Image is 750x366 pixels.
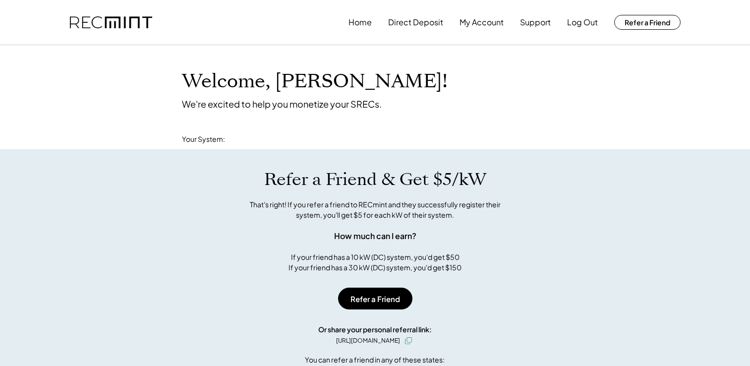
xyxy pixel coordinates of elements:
[182,70,448,93] h1: Welcome, [PERSON_NAME]!
[403,335,414,347] button: click to copy
[567,12,598,32] button: Log Out
[264,169,486,190] h1: Refer a Friend & Get $5/kW
[182,98,382,110] div: We're excited to help you monetize your SRECs.
[182,134,225,144] div: Your System:
[336,336,400,345] div: [URL][DOMAIN_NAME]
[520,12,551,32] button: Support
[334,230,416,242] div: How much can I earn?
[239,199,512,220] div: That's right! If you refer a friend to RECmint and they successfully register their system, you'l...
[388,12,443,32] button: Direct Deposit
[460,12,504,32] button: My Account
[70,16,152,29] img: recmint-logotype%403x.png
[288,252,462,273] div: If your friend has a 10 kW (DC) system, you'd get $50 If your friend has a 30 kW (DC) system, you...
[338,288,412,309] button: Refer a Friend
[318,324,432,335] div: Or share your personal referral link:
[614,15,681,30] button: Refer a Friend
[348,12,372,32] button: Home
